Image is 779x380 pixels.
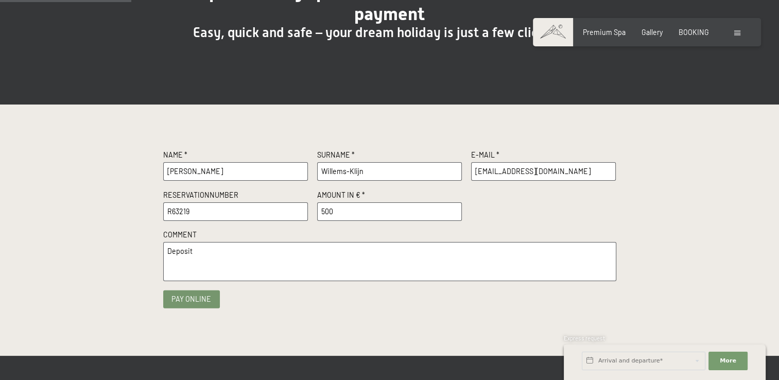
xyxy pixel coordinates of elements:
label: Comment [163,230,616,242]
button: Pay online [163,290,220,308]
span: More [720,357,736,365]
a: BOOKING [679,28,709,37]
a: Gallery [642,28,663,37]
label: Amount in € * [317,190,462,202]
a: Premium Spa [583,28,626,37]
button: More [708,352,748,370]
label: E-Mail * [471,150,616,162]
span: Easy, quick and safe – your dream holiday is just a few clicks away [193,25,586,40]
span: Express request [564,335,605,341]
label: Reservationnumber [163,190,308,202]
label: Name * [163,150,308,162]
label: Surname * [317,150,462,162]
